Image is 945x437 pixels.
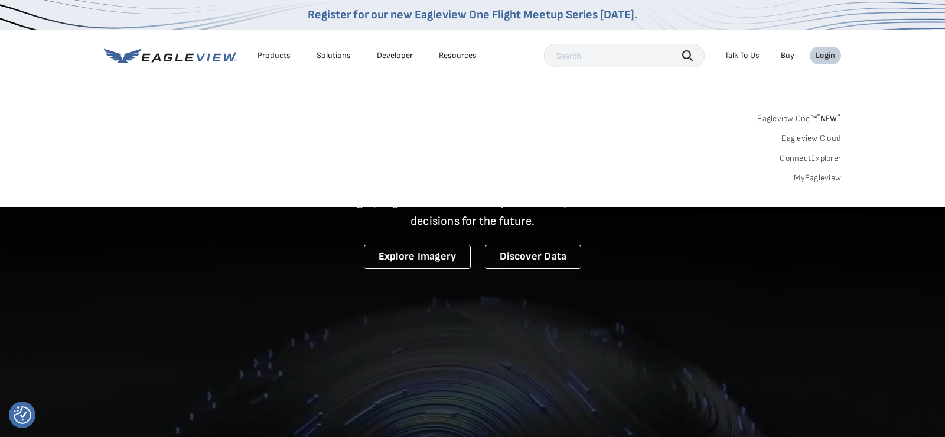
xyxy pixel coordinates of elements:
a: MyEagleview [794,173,841,183]
a: Discover Data [485,245,581,269]
a: Register for our new Eagleview One Flight Meetup Series [DATE]. [308,8,637,22]
input: Search [544,44,705,67]
div: Products [258,50,291,61]
div: Login [816,50,835,61]
span: NEW [817,114,841,124]
a: Eagleview Cloud [781,133,841,144]
a: Eagleview One™*NEW* [757,110,841,124]
div: Talk To Us [725,50,760,61]
div: Resources [439,50,477,61]
a: Explore Imagery [364,245,471,269]
a: Developer [377,50,413,61]
div: Solutions [317,50,351,61]
img: Revisit consent button [14,406,31,424]
button: Consent Preferences [14,406,31,424]
a: Buy [781,50,794,61]
a: ConnectExplorer [780,153,841,164]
